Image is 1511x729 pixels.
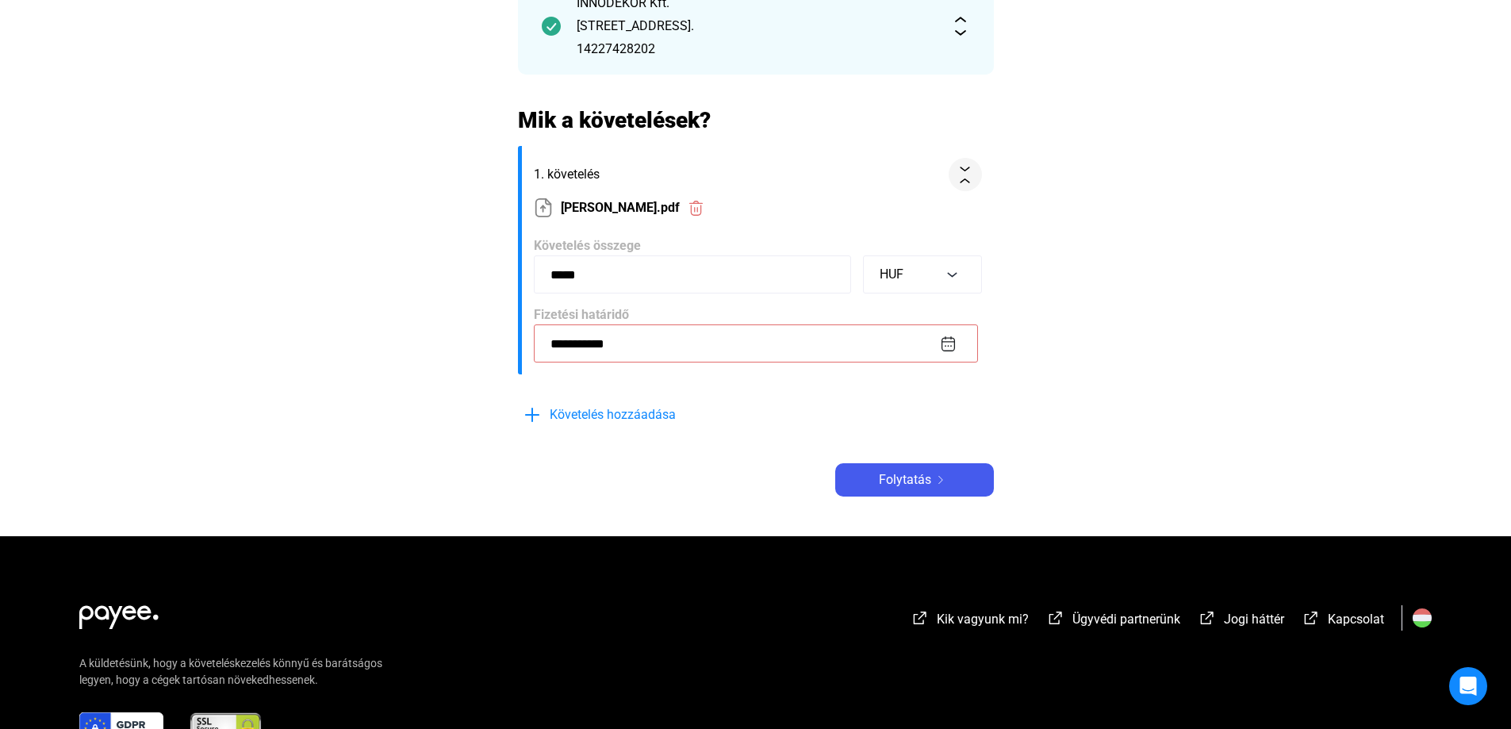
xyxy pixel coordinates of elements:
[1449,667,1487,705] div: Open Intercom Messenger
[523,405,542,424] img: plus-blue
[1046,614,1180,629] a: external-link-whiteÜgyvédi partnerünk
[880,267,903,282] span: HUF
[550,405,676,424] span: Követelés hozzáadása
[957,167,973,183] img: collapse
[1072,612,1180,627] span: Ügyvédi partnerünk
[1302,610,1321,626] img: external-link-white
[79,597,159,629] img: white-payee-white-dot.svg
[1224,612,1284,627] span: Jogi háttér
[1046,610,1065,626] img: external-link-white
[1198,614,1284,629] a: external-link-whiteJogi háttér
[518,106,994,134] h2: Mik a követelések?
[1302,614,1384,629] a: external-link-whiteKapcsolat
[931,476,950,484] img: arrow-right-white
[518,398,756,432] button: plus-blueKövetelés hozzáadása
[879,470,931,489] span: Folytatás
[911,610,930,626] img: external-link-white
[688,200,704,217] img: trash-red
[577,40,935,59] div: 14227428202
[680,191,713,224] button: trash-red
[534,238,641,253] span: Követelés összege
[561,198,680,217] span: [PERSON_NAME].pdf
[951,17,970,36] img: expand
[534,307,629,322] span: Fizetési határidő
[863,255,982,294] button: HUF
[542,17,561,36] img: checkmark-darker-green-circle
[1413,608,1432,627] img: HU.svg
[534,165,942,184] span: 1. követelés
[534,198,553,217] img: upload-paper
[1328,612,1384,627] span: Kapcsolat
[949,158,982,191] button: collapse
[911,614,1029,629] a: external-link-whiteKik vagyunk mi?
[835,463,994,497] button: Folytatásarrow-right-white
[1198,610,1217,626] img: external-link-white
[937,612,1029,627] span: Kik vagyunk mi?
[577,17,935,36] div: [STREET_ADDRESS].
